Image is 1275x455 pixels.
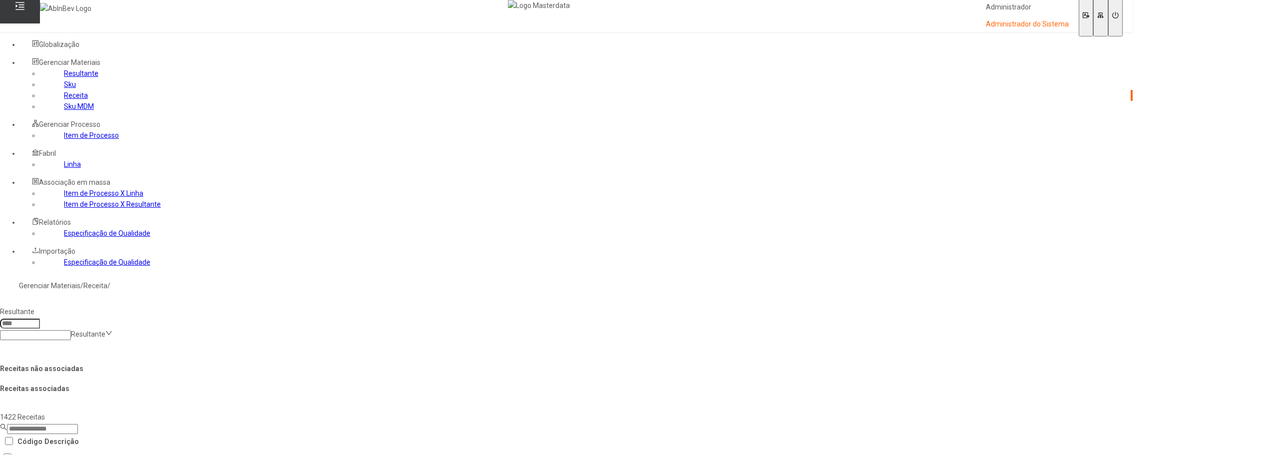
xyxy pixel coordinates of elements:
a: Especificação de Qualidade [64,229,150,237]
p: Administrador do Sistema [986,19,1069,29]
a: Receita [64,91,88,99]
a: Sku [64,80,76,88]
a: Resultante [64,69,98,77]
span: Gerenciar Materiais [39,58,100,66]
span: Importação [39,247,75,255]
nz-select-placeholder: Resultante [71,330,105,338]
span: Fabril [39,149,56,157]
span: Globalização [39,40,79,48]
span: Gerenciar Processo [39,120,100,128]
a: Especificação de Qualidade [64,258,150,266]
a: Linha [64,160,81,168]
span: Associação em massa [39,178,110,186]
span: Relatórios [39,218,71,226]
nz-breadcrumb-separator: / [107,282,110,290]
p: Administrador [986,2,1069,12]
a: Item de Processo X Linha [64,189,143,197]
a: Sku MDM [64,102,94,110]
th: Descrição [44,435,79,449]
a: Receita [83,282,107,290]
a: Item de Processo [64,131,119,139]
nz-breadcrumb-separator: / [80,282,83,290]
a: Gerenciar Materiais [19,282,80,290]
img: AbInBev Logo [40,3,91,14]
a: Item de Processo X Resultante [64,200,161,208]
th: Código [17,435,43,449]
